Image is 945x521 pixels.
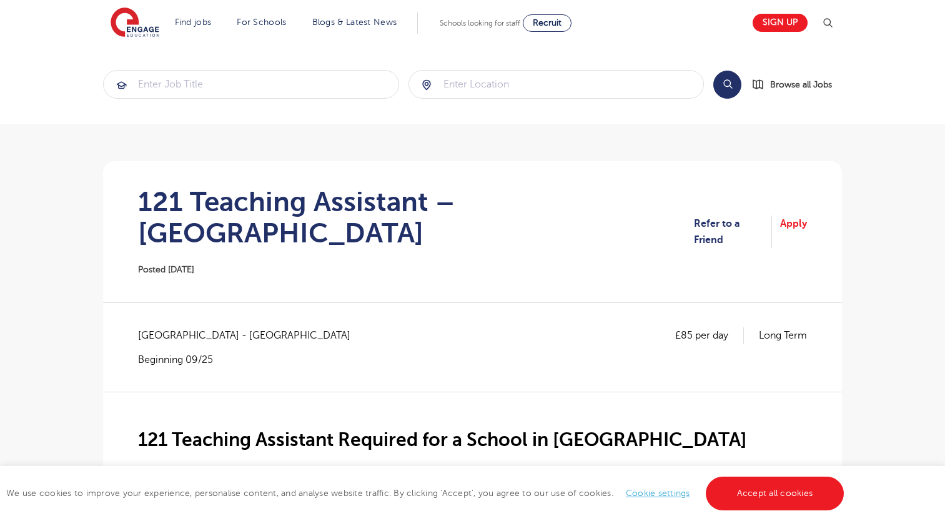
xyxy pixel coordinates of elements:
strong: About the role: [138,463,244,480]
span: [GEOGRAPHIC_DATA] - [GEOGRAPHIC_DATA] [138,327,363,344]
input: Submit [104,71,398,98]
div: Submit [103,70,399,99]
p: Beginning 09/25 [138,353,363,367]
a: Sign up [753,14,808,32]
p: Long Term [759,327,807,344]
a: Apply [780,216,807,249]
h2: 121 Teaching Assistant Required for a School in [GEOGRAPHIC_DATA] [138,429,807,450]
span: Posted [DATE] [138,265,194,274]
h1: 121 Teaching Assistant – [GEOGRAPHIC_DATA] [138,186,694,249]
a: Recruit [523,14,571,32]
a: For Schools [237,17,286,27]
a: Find jobs [175,17,212,27]
div: Submit [408,70,705,99]
img: Engage Education [111,7,159,39]
a: Cookie settings [626,489,690,498]
span: We use cookies to improve your experience, personalise content, and analyse website traffic. By c... [6,489,847,498]
input: Submit [409,71,704,98]
p: £85 per day [675,327,744,344]
a: Browse all Jobs [751,77,842,92]
a: Refer to a Friend [694,216,772,249]
span: Browse all Jobs [770,77,832,92]
span: Schools looking for staff [440,19,520,27]
a: Blogs & Latest News [312,17,397,27]
a: Accept all cookies [706,477,844,510]
button: Search [713,71,741,99]
span: Recruit [533,18,562,27]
